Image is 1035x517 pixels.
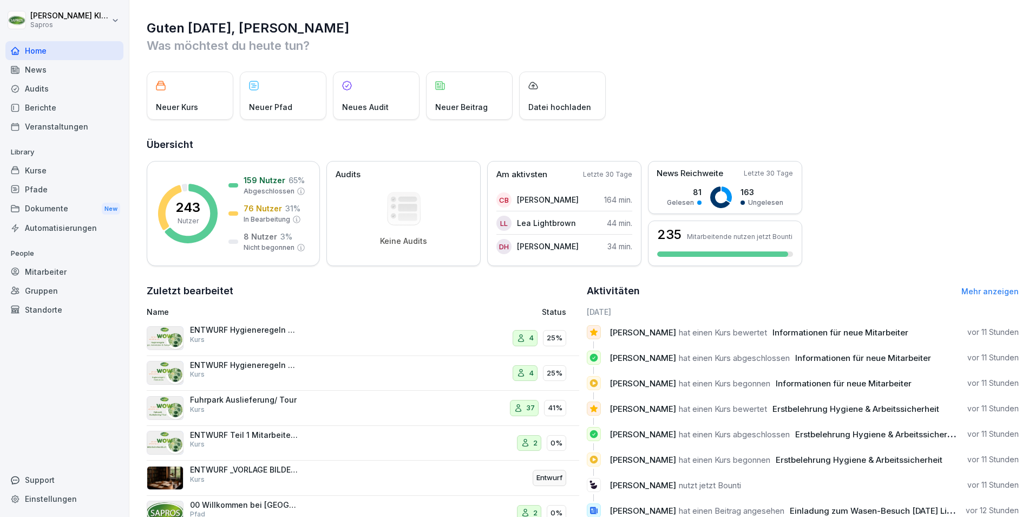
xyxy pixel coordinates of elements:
span: Informationen für neue Mitarbeiter [795,353,931,363]
p: Mitarbeitende nutzen jetzt Bounti [687,232,792,241]
span: hat einen Kurs bewertet [679,327,767,338]
a: Home [5,41,123,60]
div: Support [5,470,123,489]
span: hat einen Kurs begonnen [679,455,770,465]
span: hat einen Kurs abgeschlossen [679,353,790,363]
img: ykyd29dix32es66jlv6if6gg.png [147,431,184,455]
p: News Reichweite [657,167,723,180]
p: Status [542,306,566,318]
p: Fuhrpark Auslieferung/ Tour [190,395,298,405]
div: Dokumente [5,199,123,219]
p: ENTWURF Hygieneregeln Lager, Kommission und Rampe [190,325,298,335]
p: Name [147,306,417,318]
p: Sapros [30,21,109,29]
span: hat einen Kurs abgeschlossen [679,429,790,440]
h2: Übersicht [147,137,1019,152]
span: nutzt jetzt Bounti [679,480,741,490]
p: Was möchtest du heute tun? [147,37,1019,54]
a: ENTWURF Hygieneregeln ProduktionKurs425% [147,356,579,391]
p: Kurs [190,475,205,484]
img: wagh1yur5rvun2g7ssqmx67c.png [147,326,184,350]
a: Berichte [5,98,123,117]
div: Mitarbeiter [5,262,123,281]
p: vor 11 Stunden [967,352,1019,363]
a: DokumenteNew [5,199,123,219]
p: Nicht begonnen [244,243,294,253]
div: New [102,203,120,215]
div: Standorte [5,300,123,319]
span: [PERSON_NAME] [610,404,676,414]
p: 65 % [289,175,305,186]
p: ENTWURF _VORLAGE BILDER Kommissionier Handbuch [190,465,298,475]
p: 37 [526,403,535,413]
a: ENTWURF Teil 1 MitarbeiterhandbuchKurs20% [147,426,579,461]
span: hat einen Beitrag angesehen [679,506,784,516]
p: Neuer Pfad [249,101,292,113]
p: vor 12 Stunden [966,505,1019,516]
p: 4 [529,368,534,379]
p: vor 11 Stunden [967,454,1019,465]
div: Veranstaltungen [5,117,123,136]
p: Nutzer [178,216,199,226]
p: Ungelesen [748,198,783,208]
p: Keine Audits [380,236,427,246]
p: Letzte 30 Tage [744,169,793,178]
a: Kurse [5,161,123,180]
a: Audits [5,79,123,98]
p: 41% [548,403,562,413]
p: 76 Nutzer [244,203,282,214]
img: l8527dfigmvtvnh9bpu1gycw.png [147,361,184,385]
a: Gruppen [5,281,123,300]
a: Pfade [5,180,123,199]
div: CB [496,192,512,208]
p: 163 [741,186,783,198]
span: Informationen für neue Mitarbeiter [772,327,908,338]
a: Automatisierungen [5,218,123,237]
h6: [DATE] [587,306,1019,318]
h3: 235 [657,228,682,241]
p: 34 min. [607,241,632,252]
p: Library [5,144,123,161]
p: In Bearbeitung [244,215,290,224]
img: r111smv5jl08ju40dq16pdyd.png [147,396,184,420]
span: Erstbelehrung Hygiene & Arbeitssicherheit [772,404,939,414]
p: 2 [533,438,538,449]
span: Informationen für neue Mitarbeiter [776,378,912,389]
span: [PERSON_NAME] [610,506,676,516]
div: DH [496,239,512,254]
p: Lea Lightbrown [517,217,576,229]
p: Datei hochladen [528,101,591,113]
p: 4 [529,333,534,344]
p: 31 % [285,203,300,214]
span: hat einen Kurs bewertet [679,404,767,414]
span: [PERSON_NAME] [610,378,676,389]
p: Neues Audit [342,101,389,113]
p: Entwurf [536,473,562,483]
img: oozo8bjgc9yg7uxk6jswm6d5.png [147,466,184,490]
p: vor 11 Stunden [967,327,1019,338]
a: News [5,60,123,79]
p: Kurs [190,370,205,379]
p: ENTWURF Teil 1 Mitarbeiterhandbuch [190,430,298,440]
p: 243 [175,201,200,214]
span: [PERSON_NAME] [610,455,676,465]
p: [PERSON_NAME] Kleinbeck [30,11,109,21]
p: 81 [667,186,702,198]
p: ENTWURF Hygieneregeln Produktion [190,360,298,370]
p: Neuer Kurs [156,101,198,113]
p: Kurs [190,335,205,345]
a: ENTWURF Hygieneregeln Lager, Kommission und RampeKurs425% [147,321,579,356]
p: Letzte 30 Tage [583,170,632,179]
p: 159 Nutzer [244,175,285,186]
p: vor 11 Stunden [967,429,1019,440]
a: Einstellungen [5,489,123,508]
p: [PERSON_NAME] [517,241,579,252]
div: LL [496,216,512,231]
p: 164 min. [604,194,632,205]
p: 8 Nutzer [244,231,277,242]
